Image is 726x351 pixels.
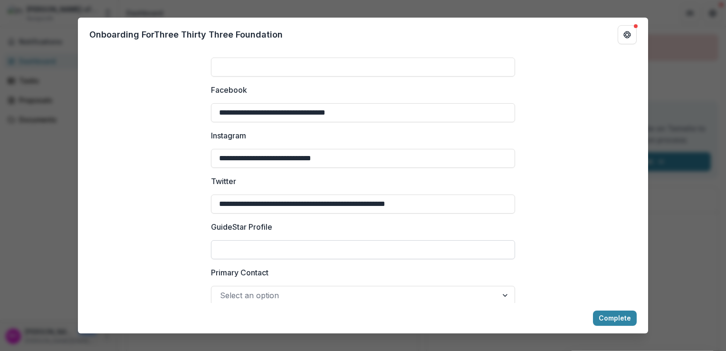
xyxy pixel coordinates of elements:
[618,25,637,44] button: Get Help
[211,221,272,233] p: GuideStar Profile
[89,28,283,41] p: Onboarding For Three Thirty Three Foundation
[211,175,236,187] p: Twitter
[211,130,246,141] p: Instagram
[211,84,247,96] p: Facebook
[593,311,637,326] button: Complete
[211,267,268,278] p: Primary Contact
